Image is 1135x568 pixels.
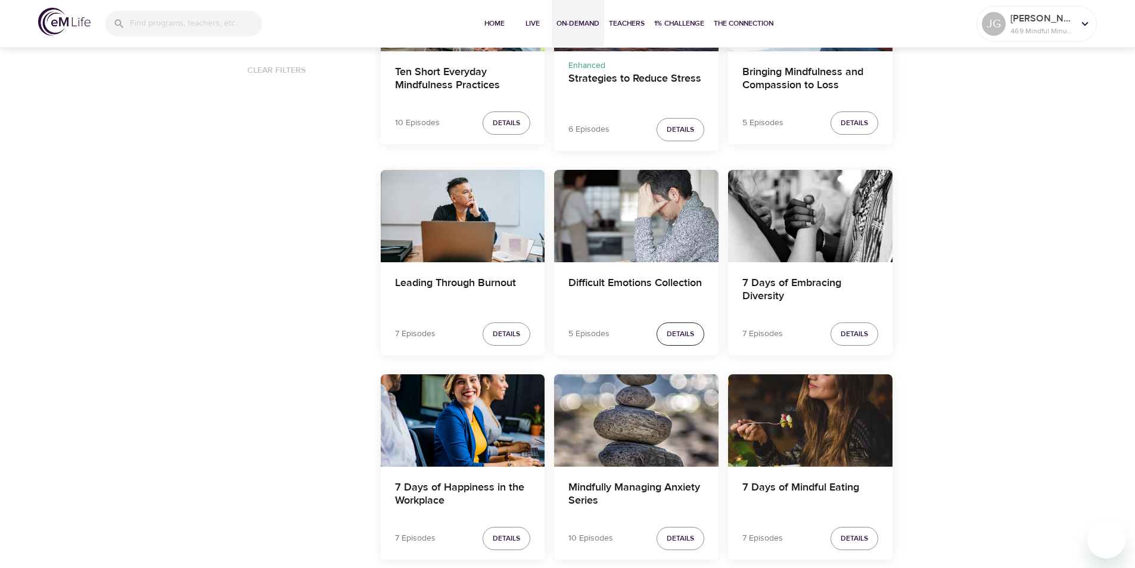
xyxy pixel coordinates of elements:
button: Details [483,111,530,135]
span: Details [493,117,520,129]
button: 7 Days of Mindful Eating [728,374,893,467]
span: The Connection [714,17,773,30]
p: 5 Episodes [742,117,783,129]
button: Difficult Emotions Collection [554,170,719,262]
span: Details [667,328,694,340]
span: Details [841,328,868,340]
button: 7 Days of Happiness in the Workplace [381,374,545,467]
button: Details [831,322,878,346]
button: Details [483,527,530,550]
h4: Bringing Mindfulness and Compassion to Loss [742,66,878,94]
span: Details [841,117,868,129]
p: 10 Episodes [568,532,613,545]
h4: Leading Through Burnout [395,277,531,305]
span: Enhanced [568,60,605,71]
h4: 7 Days of Mindful Eating [742,481,878,510]
button: Details [657,527,704,550]
span: Details [493,328,520,340]
div: JG [982,12,1006,36]
p: 6 Episodes [568,123,610,136]
span: Details [493,532,520,545]
h4: Difficult Emotions Collection [568,277,704,305]
p: [PERSON_NAME] [1010,11,1074,26]
span: Details [667,532,694,545]
span: Live [518,17,547,30]
h4: Ten Short Everyday Mindfulness Practices [395,66,531,94]
p: 5 Episodes [568,328,610,340]
img: logo [38,8,91,36]
h4: 7 Days of Embracing Diversity [742,277,878,305]
h4: Mindfully Managing Anxiety Series [568,481,704,510]
button: Leading Through Burnout [381,170,545,262]
button: Details [831,527,878,550]
p: 7 Episodes [742,328,783,340]
button: Details [657,322,704,346]
p: 7 Episodes [742,532,783,545]
button: Details [831,111,878,135]
span: Details [667,123,694,136]
p: 10 Episodes [395,117,440,129]
p: 7 Episodes [395,328,436,340]
iframe: Button to launch messaging window [1087,520,1125,558]
h4: Strategies to Reduce Stress [568,72,704,101]
p: 469 Mindful Minutes [1010,26,1074,36]
h4: 7 Days of Happiness in the Workplace [395,481,531,510]
span: 1% Challenge [654,17,704,30]
span: Details [841,532,868,545]
input: Find programs, teachers, etc... [130,11,262,36]
button: 7 Days of Embracing Diversity [728,170,893,262]
button: Mindfully Managing Anxiety Series [554,374,719,467]
p: 7 Episodes [395,532,436,545]
button: Details [657,118,704,141]
span: On-Demand [556,17,599,30]
button: Details [483,322,530,346]
span: Teachers [609,17,645,30]
span: Home [480,17,509,30]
